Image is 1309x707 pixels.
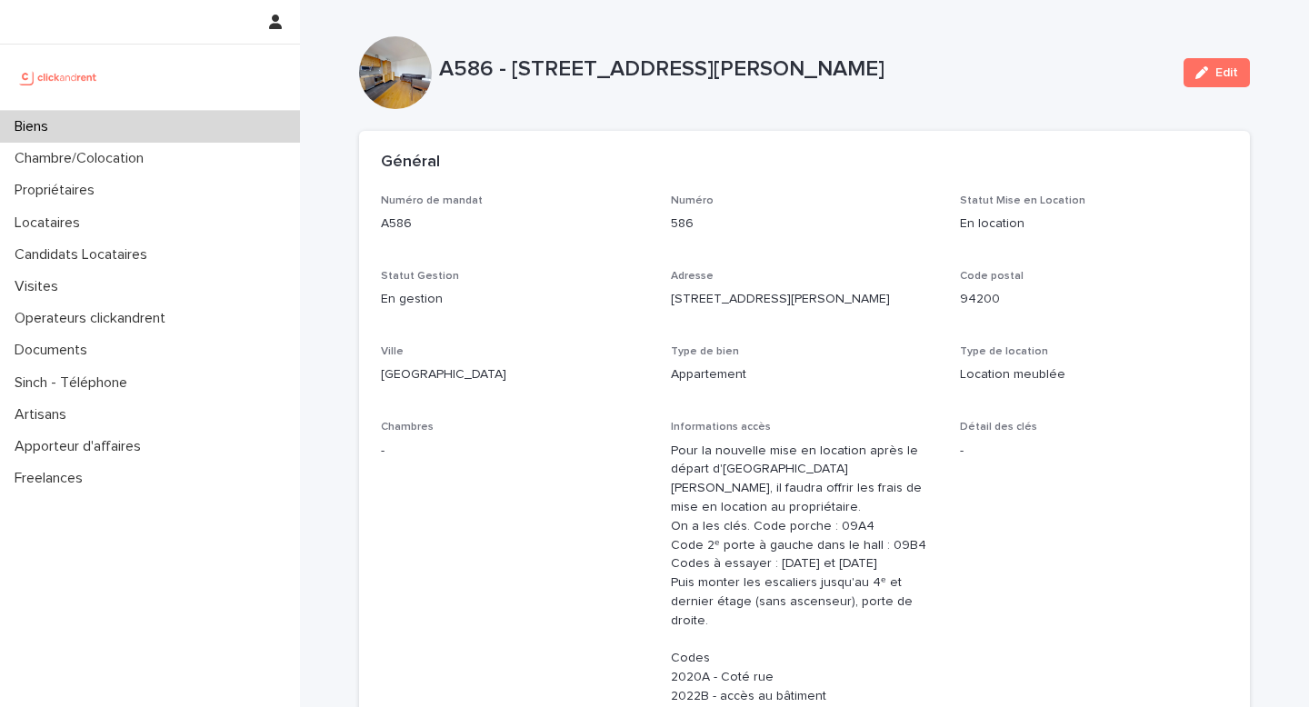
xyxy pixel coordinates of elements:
[15,59,103,95] img: UCB0brd3T0yccxBKYDjQ
[671,271,714,282] span: Adresse
[7,406,81,423] p: Artisans
[439,56,1169,83] p: A586 - [STREET_ADDRESS][PERSON_NAME]
[1215,66,1238,79] span: Edit
[7,438,155,455] p: Apporteur d'affaires
[671,346,739,357] span: Type de bien
[1184,58,1250,87] button: Edit
[7,214,95,232] p: Locataires
[671,422,771,433] span: Informations accès
[7,278,73,295] p: Visites
[7,182,109,199] p: Propriétaires
[671,290,939,309] p: [STREET_ADDRESS][PERSON_NAME]
[671,195,714,206] span: Numéro
[960,195,1085,206] span: Statut Mise en Location
[960,214,1228,234] p: En location
[671,365,939,384] p: Appartement
[381,422,434,433] span: Chambres
[381,214,649,234] p: A586
[960,271,1024,282] span: Code postal
[381,365,649,384] p: [GEOGRAPHIC_DATA]
[381,346,404,357] span: Ville
[381,442,649,461] p: -
[671,214,939,234] p: 586
[381,290,649,309] p: En gestion
[7,118,63,135] p: Biens
[7,470,97,487] p: Freelances
[960,346,1048,357] span: Type de location
[7,150,158,167] p: Chambre/Colocation
[960,442,1228,461] p: -
[7,310,180,327] p: Operateurs clickandrent
[381,271,459,282] span: Statut Gestion
[381,153,440,173] h2: Général
[960,422,1037,433] span: Détail des clés
[7,342,102,359] p: Documents
[960,365,1228,384] p: Location meublée
[381,195,483,206] span: Numéro de mandat
[960,290,1228,309] p: 94200
[7,246,162,264] p: Candidats Locataires
[7,374,142,392] p: Sinch - Téléphone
